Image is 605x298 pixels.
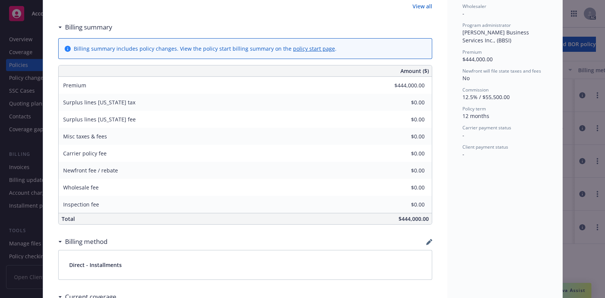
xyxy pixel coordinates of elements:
span: Inspection fee [63,201,99,208]
span: Amount ($) [400,67,429,75]
div: Direct - Installments [59,250,432,279]
span: 12 months [462,112,489,120]
span: Wholesale fee [63,184,99,191]
h3: Billing summary [65,22,112,32]
span: Newfront will file state taxes and fees [462,68,541,74]
input: 0.00 [380,199,429,210]
span: Policy term [462,106,486,112]
h3: Billing method [65,237,107,247]
a: View all [413,2,432,10]
span: No [462,74,470,82]
span: $444,000.00 [399,215,429,222]
input: 0.00 [380,114,429,125]
a: policy start page [293,45,335,52]
span: Misc taxes & fees [63,133,107,140]
span: - [462,132,464,139]
span: $444,000.00 [462,56,493,63]
span: Newfront fee / rebate [63,167,118,174]
span: Total [62,215,75,222]
span: Premium [462,49,482,55]
input: 0.00 [380,165,429,176]
input: 0.00 [380,80,429,91]
input: 0.00 [380,97,429,108]
span: 12.5% / $55,500.00 [462,93,510,101]
span: Wholesaler [462,3,486,9]
span: Carrier payment status [462,124,511,131]
span: Carrier policy fee [63,150,107,157]
span: Commission [462,87,489,93]
input: 0.00 [380,182,429,193]
span: [PERSON_NAME] Business Services Inc., (BBSI) [462,29,531,44]
span: Client payment status [462,144,508,150]
input: 0.00 [380,148,429,159]
input: 0.00 [380,131,429,142]
span: Surplus lines [US_STATE] tax [63,99,135,106]
div: Billing summary [58,22,112,32]
span: Premium [63,82,86,89]
span: Program administrator [462,22,511,28]
div: Billing summary includes policy changes. View the policy start billing summary on the . [74,45,337,53]
span: - [462,10,464,17]
div: Billing method [58,237,107,247]
span: - [462,151,464,158]
span: Surplus lines [US_STATE] fee [63,116,136,123]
